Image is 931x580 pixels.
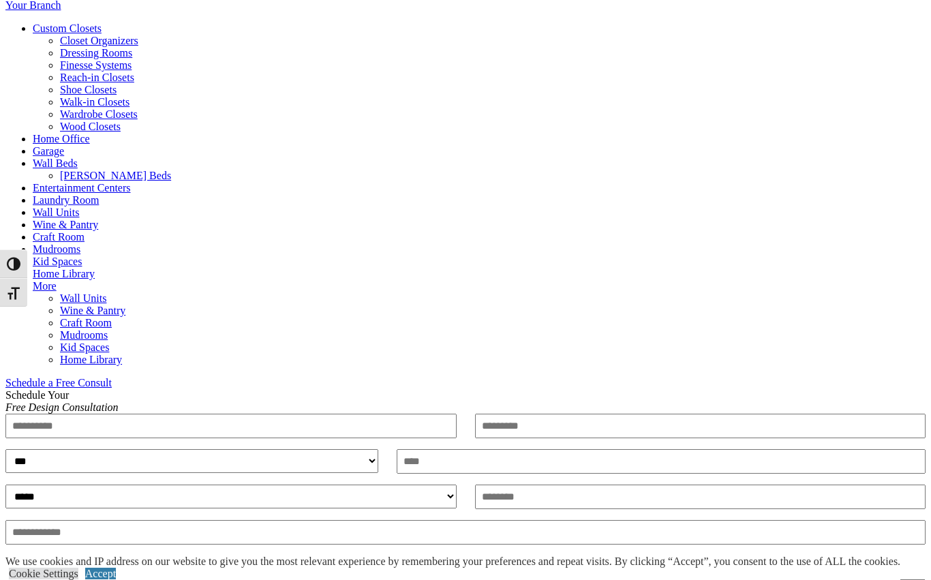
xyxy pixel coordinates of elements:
[60,59,132,71] a: Finesse Systems
[33,219,98,230] a: Wine & Pantry
[85,568,116,579] a: Accept
[33,231,85,243] a: Craft Room
[33,280,57,292] a: More menu text will display only on big screen
[60,317,112,329] a: Craft Room
[33,243,80,255] a: Mudrooms
[60,170,171,181] a: [PERSON_NAME] Beds
[9,568,78,579] a: Cookie Settings
[60,292,106,304] a: Wall Units
[5,377,112,388] a: Schedule a Free Consult (opens a dropdown menu)
[60,329,108,341] a: Mudrooms
[5,555,900,568] div: We use cookies and IP address on our website to give you the most relevant experience by remember...
[60,72,134,83] a: Reach-in Closets
[33,256,82,267] a: Kid Spaces
[60,47,132,59] a: Dressing Rooms
[60,84,117,95] a: Shoe Closets
[33,194,99,206] a: Laundry Room
[60,341,109,353] a: Kid Spaces
[60,354,122,365] a: Home Library
[60,35,138,46] a: Closet Organizers
[60,108,138,120] a: Wardrobe Closets
[33,182,131,194] a: Entertainment Centers
[33,207,79,218] a: Wall Units
[5,389,119,413] span: Schedule Your
[60,121,121,132] a: Wood Closets
[60,305,125,316] a: Wine & Pantry
[33,133,90,144] a: Home Office
[60,96,129,108] a: Walk-in Closets
[5,401,119,413] em: Free Design Consultation
[33,145,64,157] a: Garage
[33,268,95,279] a: Home Library
[33,22,102,34] a: Custom Closets
[33,157,78,169] a: Wall Beds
